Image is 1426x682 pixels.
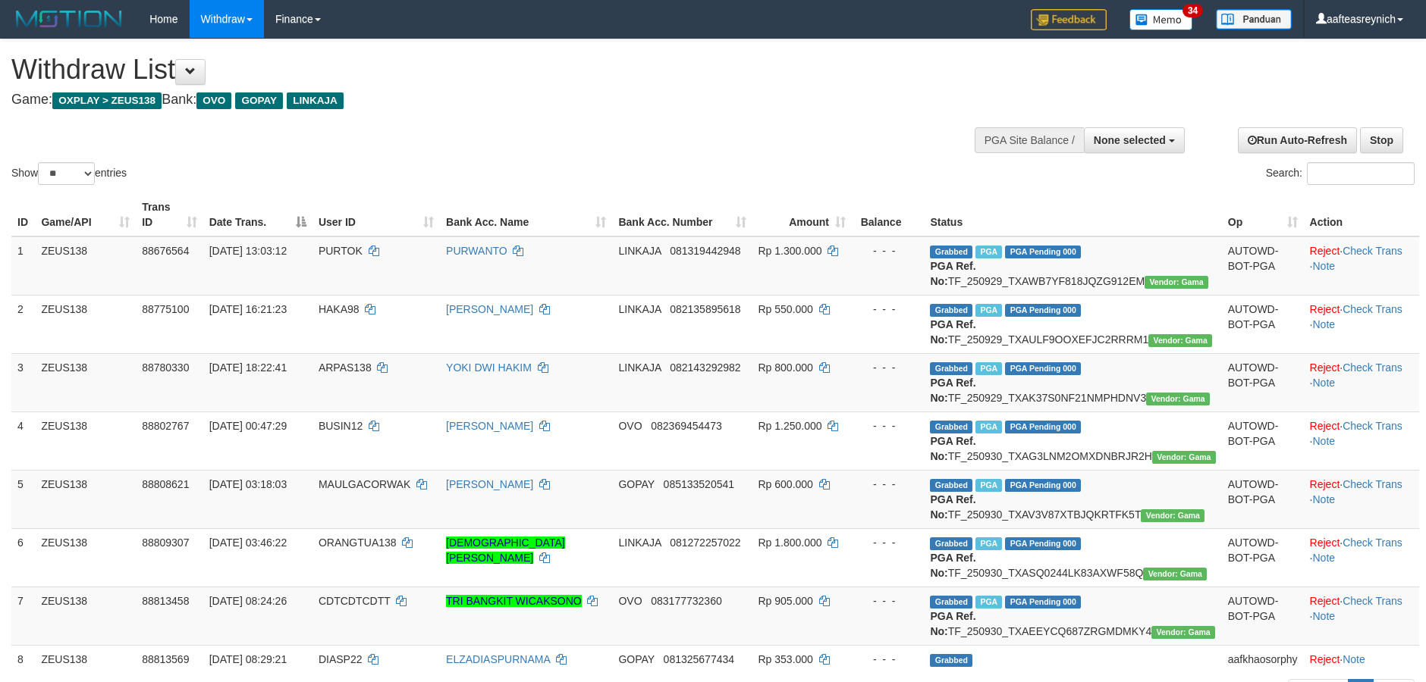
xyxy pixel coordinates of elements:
[1310,420,1340,432] a: Reject
[1238,127,1357,153] a: Run Auto-Refresh
[930,421,972,433] span: Grabbed
[1313,552,1336,564] a: Note
[1005,479,1081,492] span: PGA Pending
[1146,393,1210,405] span: Vendor URL: https://trx31.1velocity.biz
[319,595,391,607] span: CDTCDTCDTT
[1005,421,1081,433] span: PGA Pending
[759,478,813,490] span: Rp 600.000
[446,478,533,490] a: [PERSON_NAME]
[1031,9,1107,30] img: Feedback.jpg
[1310,478,1340,490] a: Reject
[446,303,533,315] a: [PERSON_NAME]
[319,537,397,549] span: ORANGTUA138
[1343,595,1402,607] a: Check Trans
[142,537,189,549] span: 88809307
[752,193,853,236] th: Amount: activate to sort column ascending
[1005,537,1081,550] span: PGA Pending
[1222,353,1304,411] td: AUTOWD-BOT-PGA
[1313,318,1336,330] a: Note
[930,377,975,404] b: PGA Ref. No:
[924,470,1221,528] td: TF_250930_TXAV3V87XTBJQKRTFK5T
[618,537,661,549] span: LINKAJA
[651,595,721,607] span: Copy 083177732360 to clipboard
[11,470,35,528] td: 5
[930,246,972,258] span: Grabbed
[446,245,507,257] a: PURWANTO
[975,362,1002,375] span: Marked by aafnoeunsreypich
[618,595,642,607] span: OVO
[11,236,35,296] td: 1
[319,303,360,315] span: HAKA98
[1141,509,1205,522] span: Vendor URL: https://trx31.1velocity.biz
[930,596,972,608] span: Grabbed
[11,645,35,673] td: 8
[924,528,1221,587] td: TF_250930_TXASQ0244LK83AXWF58Q
[1310,537,1340,549] a: Reject
[142,595,189,607] span: 88813458
[1310,595,1340,607] a: Reject
[1360,127,1403,153] a: Stop
[1310,245,1340,257] a: Reject
[924,295,1221,353] td: TF_250929_TXAULF9OOXEFJC2RRRM1
[1005,246,1081,258] span: PGA Pending
[319,653,363,665] span: DIASP22
[618,303,661,315] span: LINKAJA
[35,587,136,645] td: ZEUS138
[924,236,1221,296] td: TF_250929_TXAWB7YF818JQZG912EM
[930,435,975,462] b: PGA Ref. No:
[319,478,410,490] span: MAULGACORWAK
[1343,478,1402,490] a: Check Trans
[196,92,231,109] span: OVO
[35,470,136,528] td: ZEUS138
[664,478,734,490] span: Copy 085133520541 to clipboard
[930,493,975,521] b: PGA Ref. No:
[618,420,642,432] span: OVO
[1313,377,1336,389] a: Note
[1310,653,1340,665] a: Reject
[924,587,1221,645] td: TF_250930_TXAEEYCQ687ZRGMDMKY4
[1304,645,1419,673] td: ·
[1266,162,1415,185] label: Search:
[1094,134,1166,146] span: None selected
[930,304,972,317] span: Grabbed
[1343,361,1402,374] a: Check Trans
[924,411,1221,470] td: TF_250930_TXAG3LNM2OMXDNBRJR2H
[11,528,35,587] td: 6
[975,127,1084,153] div: PGA Site Balance /
[1216,9,1292,30] img: panduan.png
[35,193,136,236] th: Game/API: activate to sort column ascending
[975,246,1002,258] span: Marked by aafnoeunsreypich
[142,653,189,665] span: 88813569
[136,193,203,236] th: Trans ID: activate to sort column ascending
[1343,420,1402,432] a: Check Trans
[670,245,740,257] span: Copy 081319442948 to clipboard
[975,596,1002,608] span: Marked by aafsreyleap
[759,361,813,374] span: Rp 800.000
[930,318,975,346] b: PGA Ref. No:
[930,362,972,375] span: Grabbed
[446,537,565,564] a: [DEMOGRAPHIC_DATA][PERSON_NAME]
[52,92,162,109] span: OXPLAY > ZEUS138
[858,360,918,375] div: - - -
[1222,193,1304,236] th: Op: activate to sort column ascending
[1304,528,1419,587] td: · ·
[858,535,918,550] div: - - -
[1151,626,1215,639] span: Vendor URL: https://trx31.1velocity.biz
[670,303,740,315] span: Copy 082135895618 to clipboard
[1222,411,1304,470] td: AUTOWD-BOT-PGA
[618,478,654,490] span: GOPAY
[11,8,127,30] img: MOTION_logo.png
[1222,587,1304,645] td: AUTOWD-BOT-PGA
[319,361,372,374] span: ARPAS138
[11,55,935,85] h1: Withdraw List
[858,418,918,433] div: - - -
[858,302,918,317] div: - - -
[319,420,363,432] span: BUSIN12
[209,595,287,607] span: [DATE] 08:24:26
[1143,568,1207,580] span: Vendor URL: https://trx31.1velocity.biz
[1313,435,1336,447] a: Note
[11,193,35,236] th: ID
[930,654,972,667] span: Grabbed
[759,595,813,607] span: Rp 905.000
[1343,245,1402,257] a: Check Trans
